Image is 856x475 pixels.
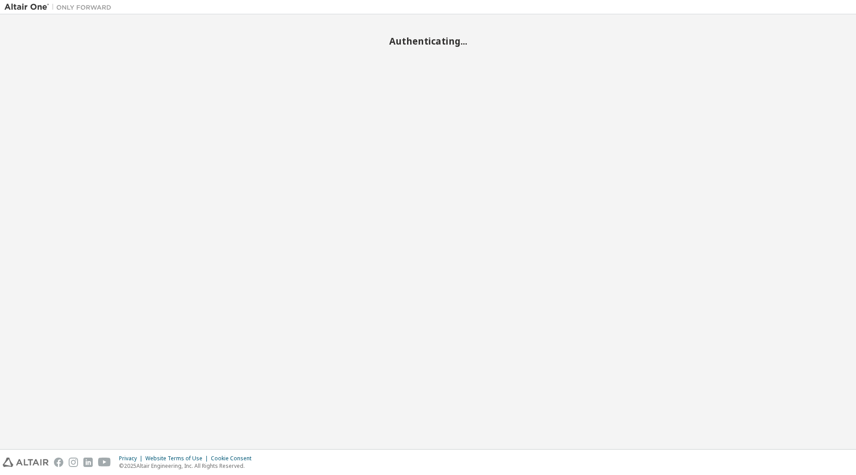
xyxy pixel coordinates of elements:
img: instagram.svg [69,458,78,467]
h2: Authenticating... [4,35,852,47]
img: linkedin.svg [83,458,93,467]
p: © 2025 Altair Engineering, Inc. All Rights Reserved. [119,462,257,470]
img: facebook.svg [54,458,63,467]
div: Website Terms of Use [145,455,211,462]
img: altair_logo.svg [3,458,49,467]
div: Cookie Consent [211,455,257,462]
img: youtube.svg [98,458,111,467]
div: Privacy [119,455,145,462]
img: Altair One [4,3,116,12]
